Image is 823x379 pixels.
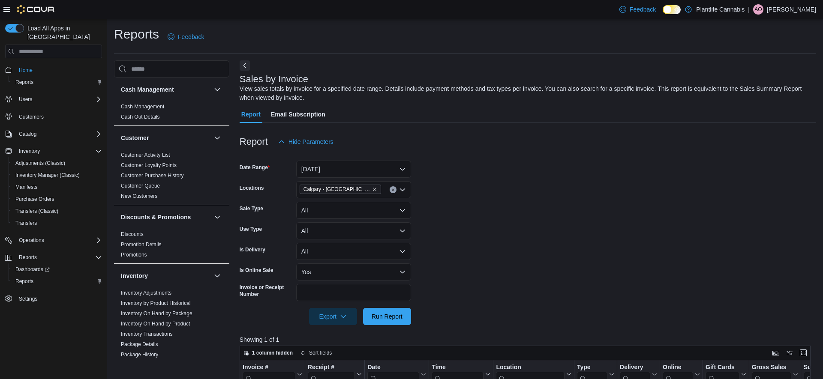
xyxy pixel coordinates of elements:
[17,5,55,14] img: Cova
[121,182,160,189] span: Customer Queue
[240,205,263,212] label: Sale Type
[15,293,102,304] span: Settings
[212,133,222,143] button: Customer
[9,193,105,205] button: Purchase Orders
[240,226,262,233] label: Use Type
[15,252,102,263] span: Reports
[12,182,102,192] span: Manifests
[15,129,102,139] span: Catalog
[15,196,54,203] span: Purchase Orders
[15,160,65,167] span: Adjustments (Classic)
[12,77,102,87] span: Reports
[121,134,149,142] h3: Customer
[2,63,105,76] button: Home
[2,251,105,263] button: Reports
[308,364,355,372] div: Receipt #
[121,172,184,179] span: Customer Purchase History
[15,112,47,122] a: Customers
[178,33,204,41] span: Feedback
[748,4,750,15] p: |
[15,129,40,139] button: Catalog
[19,131,36,137] span: Catalog
[15,278,33,285] span: Reports
[372,312,402,321] span: Run Report
[121,321,190,327] a: Inventory On Hand by Product
[212,271,222,281] button: Inventory
[754,4,762,15] span: AO
[15,294,41,304] a: Settings
[314,308,352,325] span: Export
[121,193,157,199] a: New Customers
[121,85,174,94] h3: Cash Management
[15,208,58,215] span: Transfers (Classic)
[212,212,222,222] button: Discounts & Promotions
[121,134,210,142] button: Customer
[19,295,37,302] span: Settings
[696,4,745,15] p: Plantlife Cannabis
[706,364,739,372] div: Gift Cards
[243,364,295,372] div: Invoice #
[114,229,229,263] div: Discounts & Promotions
[296,202,411,219] button: All
[114,150,229,205] div: Customer
[121,272,210,280] button: Inventory
[240,348,296,358] button: 1 column hidden
[9,76,105,88] button: Reports
[121,310,192,316] a: Inventory On Hand by Package
[240,137,268,147] h3: Report
[12,170,102,180] span: Inventory Manager (Classic)
[296,243,411,260] button: All
[121,300,191,306] a: Inventory by Product Historical
[296,222,411,239] button: All
[240,267,273,274] label: Is Online Sale
[9,217,105,229] button: Transfers
[663,364,693,372] div: Online
[663,14,663,15] span: Dark Mode
[12,218,40,228] a: Transfers
[15,79,33,86] span: Reports
[12,206,62,216] a: Transfers (Classic)
[121,361,165,368] span: Product Expirations
[12,218,102,228] span: Transfers
[241,106,261,123] span: Report
[121,310,192,317] span: Inventory On Hand by Package
[12,158,102,168] span: Adjustments (Classic)
[240,284,293,298] label: Invoice or Receipt Number
[121,114,160,120] a: Cash Out Details
[372,187,377,192] button: Remove Calgary - Harvest Hills from selection in this group
[309,308,357,325] button: Export
[121,290,171,296] a: Inventory Adjustments
[15,252,40,263] button: Reports
[121,341,158,348] span: Package Details
[9,157,105,169] button: Adjustments (Classic)
[751,364,791,372] div: Gross Sales
[121,251,147,258] span: Promotions
[275,133,337,150] button: Hide Parameters
[121,331,173,337] a: Inventory Transactions
[367,364,419,372] div: Date
[771,348,781,358] button: Keyboard shortcuts
[15,111,102,122] span: Customers
[240,84,812,102] div: View sales totals by invoice for a specified date range. Details include payment methods and tax ...
[15,220,37,227] span: Transfers
[2,145,105,157] button: Inventory
[121,252,147,258] a: Promotions
[164,28,207,45] a: Feedback
[19,237,44,244] span: Operations
[9,181,105,193] button: Manifests
[9,205,105,217] button: Transfers (Classic)
[121,85,210,94] button: Cash Management
[496,364,565,372] div: Location
[12,264,102,275] span: Dashboards
[12,194,58,204] a: Purchase Orders
[363,308,411,325] button: Run Report
[15,172,80,179] span: Inventory Manager (Classic)
[296,161,411,178] button: [DATE]
[240,335,816,344] p: Showing 1 of 1
[2,110,105,123] button: Customers
[114,101,229,125] div: Cash Management
[15,235,48,245] button: Operations
[15,94,102,104] span: Users
[121,341,158,347] a: Package Details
